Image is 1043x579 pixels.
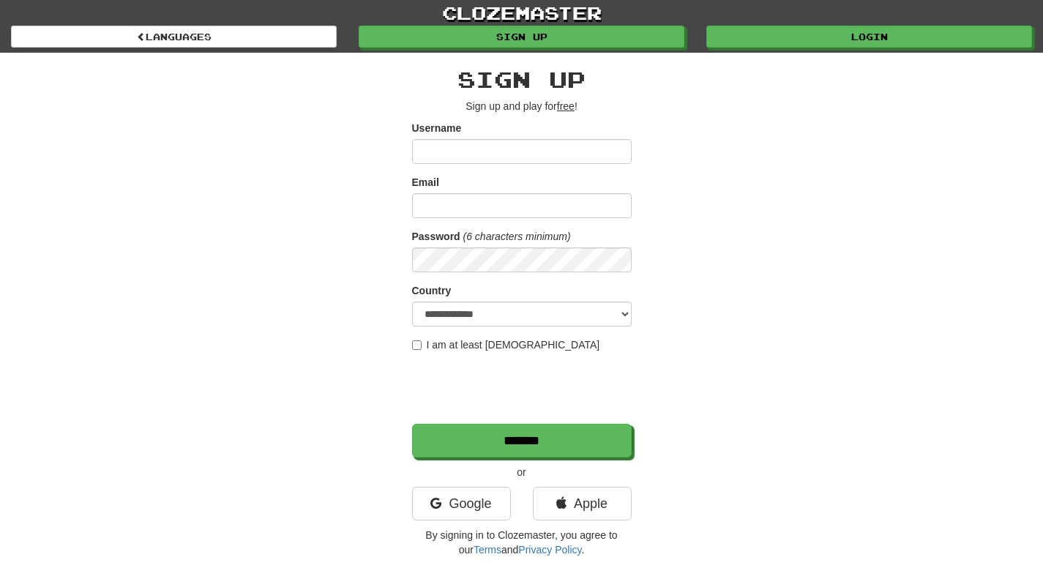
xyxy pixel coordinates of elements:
a: Google [412,487,511,520]
input: I am at least [DEMOGRAPHIC_DATA] [412,340,422,350]
a: Terms [474,544,501,556]
p: By signing in to Clozemaster, you agree to our and . [412,528,632,557]
u: free [557,100,575,112]
label: Email [412,175,439,190]
label: Country [412,283,452,298]
label: Password [412,229,460,244]
a: Login [706,26,1032,48]
label: I am at least [DEMOGRAPHIC_DATA] [412,337,600,352]
a: Apple [533,487,632,520]
a: Sign up [359,26,684,48]
a: Languages [11,26,337,48]
iframe: reCAPTCHA [412,359,635,416]
p: Sign up and play for ! [412,99,632,113]
em: (6 characters minimum) [463,231,571,242]
p: or [412,465,632,479]
h2: Sign up [412,67,632,91]
a: Privacy Policy [518,544,581,556]
label: Username [412,121,462,135]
